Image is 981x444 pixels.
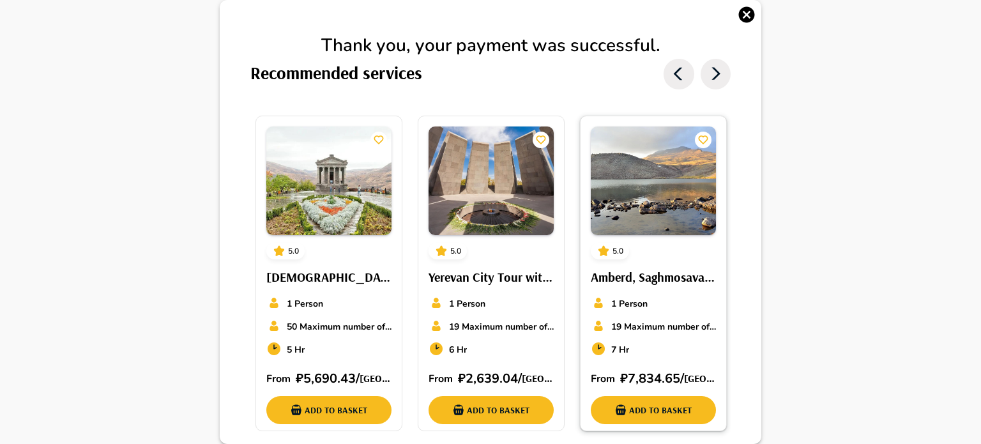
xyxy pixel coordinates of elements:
[458,369,466,388] p: ₽
[684,371,716,387] h6: [GEOGRAPHIC_DATA], [GEOGRAPHIC_DATA]
[356,369,360,388] p: /
[620,369,628,388] p: ₽
[296,369,303,388] p: ₽
[518,369,522,388] p: /
[287,343,305,356] p: 5 Hr
[429,371,458,387] p: From
[270,242,288,260] button: card_icons
[611,343,629,356] p: 7 Hr
[611,320,716,333] p: 19 Maximum number of seats
[266,371,296,387] p: From
[360,371,392,387] h6: [GEOGRAPHIC_DATA], [GEOGRAPHIC_DATA]
[432,242,450,260] button: card_icons
[591,267,716,287] h6: Amberd, Saghmosavank, [GEOGRAPHIC_DATA], [PERSON_NAME]
[250,59,422,88] h6: Recommended services
[591,126,716,235] img: PuzzleTrip
[321,32,660,59] p: Thank you, your payment was successful.
[591,396,716,424] button: Add to basket
[266,126,392,235] img: PuzzleTrip
[695,132,711,148] button: card_icons
[449,343,467,356] p: 6 Hr
[533,132,549,148] button: card_icons
[611,297,648,310] p: 1 Person
[429,267,554,287] h6: Yerevan City Tour with Museums
[288,245,299,257] p: 5.0
[591,371,620,387] p: From
[429,126,554,235] img: PuzzleTrip
[429,396,554,424] button: Add to basket
[449,297,485,310] p: 1 Person
[522,371,554,387] h6: [GEOGRAPHIC_DATA], [GEOGRAPHIC_DATA]
[266,396,392,424] button: Add to basket
[466,369,518,388] p: 2,639.04
[449,320,554,333] p: 19 Maximum number of seats
[303,369,356,388] p: 5,690.43
[680,369,684,388] p: /
[287,297,323,310] p: 1 Person
[612,245,623,257] p: 5.0
[595,242,612,260] button: card_icons
[287,320,392,333] p: 50 Maximum number of seats
[266,267,392,287] h6: [DEMOGRAPHIC_DATA], [GEOGRAPHIC_DATA] - Individual excursion
[370,132,387,148] button: card_icons
[628,369,680,388] p: 7,834.65
[450,245,461,257] p: 5.0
